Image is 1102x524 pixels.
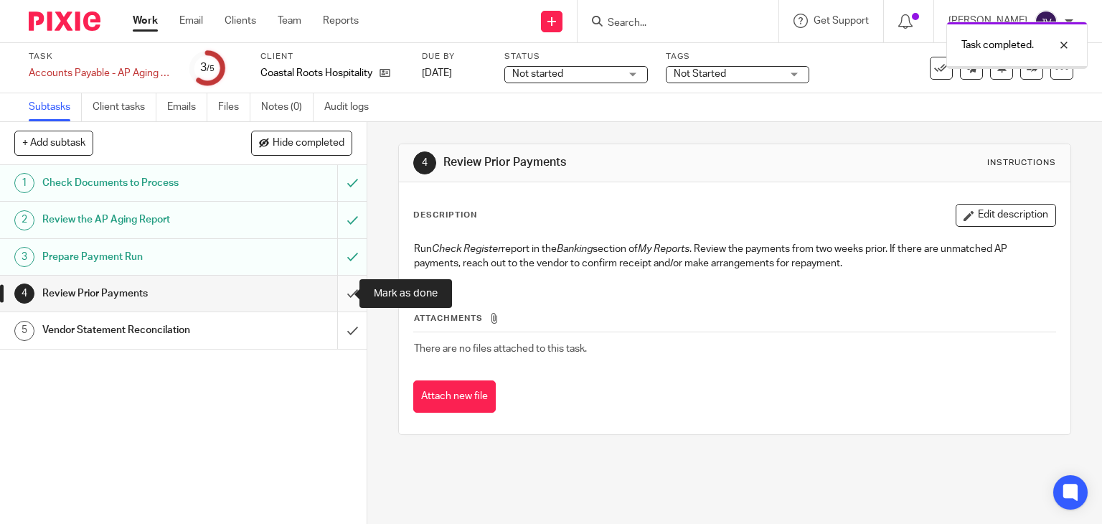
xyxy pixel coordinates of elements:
div: Accounts Payable - AP Aging Review & Payment Run (CRH) [29,66,172,80]
span: Hide completed [273,138,344,149]
em: My Reports [638,244,689,254]
div: 3 [200,60,215,76]
button: + Add subtask [14,131,93,155]
div: 2 [14,210,34,230]
span: [DATE] [422,68,452,78]
a: Team [278,14,301,28]
a: Emails [167,93,207,121]
span: Not started [512,69,563,79]
a: Email [179,14,203,28]
a: Subtasks [29,93,82,121]
p: Task completed. [961,38,1034,52]
div: 4 [413,151,436,174]
p: Coastal Roots Hospitality [260,66,372,80]
button: Edit description [956,204,1056,227]
h1: Review Prior Payments [443,155,765,170]
a: Client tasks [93,93,156,121]
a: Audit logs [324,93,380,121]
a: Reports [323,14,359,28]
p: Run report in the section of . Review the payments from two weeks prior. If there are unmatched A... [414,242,1056,271]
button: Attach new file [413,380,496,413]
em: Check Register [432,244,501,254]
div: 1 [14,173,34,193]
em: Banking [557,244,593,254]
label: Status [504,51,648,62]
div: 4 [14,284,34,304]
h1: Prepare Payment Run [42,246,230,268]
a: Files [218,93,250,121]
small: /5 [207,65,215,72]
span: Not Started [674,69,726,79]
h1: Review Prior Payments [42,283,230,304]
label: Client [260,51,404,62]
div: Instructions [987,157,1056,169]
label: Task [29,51,172,62]
p: Description [413,210,477,221]
span: Attachments [414,314,483,322]
a: Work [133,14,158,28]
h1: Check Documents to Process [42,172,230,194]
img: Pixie [29,11,100,31]
div: 5 [14,321,34,341]
img: svg%3E [1035,10,1058,33]
div: Accounts Payable - AP Aging Review &amp; Payment Run (CRH) [29,66,172,80]
div: 3 [14,247,34,267]
h1: Vendor Statement Reconcilation [42,319,230,341]
button: Hide completed [251,131,352,155]
a: Notes (0) [261,93,314,121]
span: There are no files attached to this task. [414,344,587,354]
a: Clients [225,14,256,28]
label: Due by [422,51,486,62]
h1: Review the AP Aging Report [42,209,230,230]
